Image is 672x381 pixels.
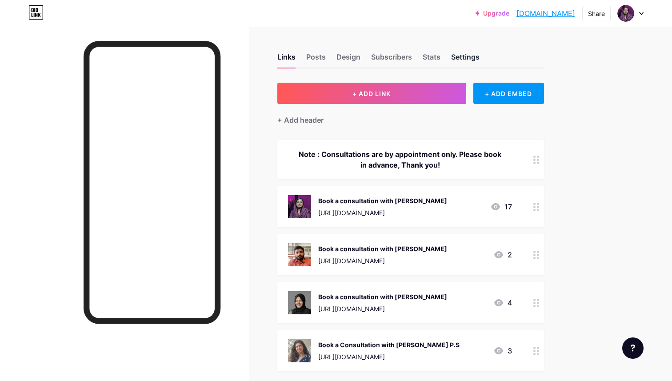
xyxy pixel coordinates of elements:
[277,52,296,68] div: Links
[288,195,311,218] img: Book a consultation with Henna Ayoob
[288,243,311,266] img: Book a consultation with Dr. Ananthakrishnan
[318,292,447,301] div: Book a consultation with [PERSON_NAME]
[493,297,512,308] div: 4
[318,196,447,205] div: Book a consultation with [PERSON_NAME]
[318,304,447,313] div: [URL][DOMAIN_NAME]
[352,90,391,97] span: + ADD LINK
[451,52,480,68] div: Settings
[371,52,412,68] div: Subscribers
[277,115,324,125] div: + Add header
[423,52,440,68] div: Stats
[476,10,509,17] a: Upgrade
[493,249,512,260] div: 2
[288,291,311,314] img: Book a consultation with Swaliha Hashik
[288,149,512,170] div: Note : Consultations are by appointment only. Please book in advance, Thank you!
[318,340,460,349] div: Book a Consultation with [PERSON_NAME] P.S
[306,52,326,68] div: Posts
[318,256,447,265] div: [URL][DOMAIN_NAME]
[493,345,512,356] div: 3
[473,83,544,104] div: + ADD EMBED
[490,201,512,212] div: 17
[318,244,447,253] div: Book a consultation with [PERSON_NAME]
[617,5,634,22] img: hapsco
[318,352,460,361] div: [URL][DOMAIN_NAME]
[277,83,466,104] button: + ADD LINK
[588,9,605,18] div: Share
[336,52,360,68] div: Design
[516,8,575,19] a: [DOMAIN_NAME]
[318,208,447,217] div: [URL][DOMAIN_NAME]
[288,339,311,362] img: Book a Consultation with Sanusha P.S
